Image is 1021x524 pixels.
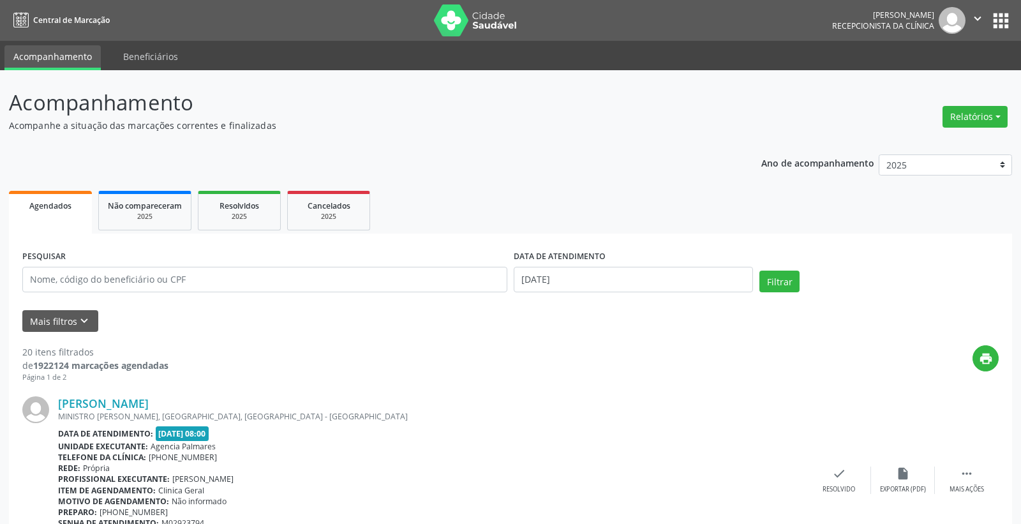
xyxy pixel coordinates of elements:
div: Página 1 de 2 [22,372,168,383]
b: Unidade executante: [58,441,148,452]
div: de [22,359,168,372]
span: Cancelados [308,200,350,211]
span: Agendados [29,200,71,211]
div: 2025 [297,212,361,221]
button: Mais filtroskeyboard_arrow_down [22,310,98,333]
div: MINISTRO [PERSON_NAME], [GEOGRAPHIC_DATA], [GEOGRAPHIC_DATA] - [GEOGRAPHIC_DATA] [58,411,807,422]
span: Própria [83,463,110,474]
span: Não informado [172,496,227,507]
img: img [939,7,965,34]
img: img [22,396,49,423]
div: 2025 [207,212,271,221]
button:  [965,7,990,34]
div: Resolvido [823,485,855,494]
div: [PERSON_NAME] [832,10,934,20]
b: Rede: [58,463,80,474]
button: Relatórios [943,106,1008,128]
b: Preparo: [58,507,97,518]
p: Ano de acompanhamento [761,154,874,170]
div: 20 itens filtrados [22,345,168,359]
span: Central de Marcação [33,15,110,26]
i:  [971,11,985,26]
span: [DATE] 08:00 [156,426,209,441]
a: Acompanhamento [4,45,101,70]
span: Agencia Palmares [151,441,216,452]
i: check [832,467,846,481]
label: PESQUISAR [22,247,66,267]
span: [PERSON_NAME] [172,474,234,484]
button: print [973,345,999,371]
i: insert_drive_file [896,467,910,481]
i: keyboard_arrow_down [77,314,91,328]
b: Data de atendimento: [58,428,153,439]
strong: 1922124 marcações agendadas [33,359,168,371]
b: Item de agendamento: [58,485,156,496]
a: Central de Marcação [9,10,110,31]
button: Filtrar [759,271,800,292]
div: Exportar (PDF) [880,485,926,494]
label: DATA DE ATENDIMENTO [514,247,606,267]
i: print [979,352,993,366]
b: Motivo de agendamento: [58,496,169,507]
i:  [960,467,974,481]
span: Resolvidos [220,200,259,211]
div: 2025 [108,212,182,221]
input: Nome, código do beneficiário ou CPF [22,267,507,292]
b: Profissional executante: [58,474,170,484]
span: Recepcionista da clínica [832,20,934,31]
button: apps [990,10,1012,32]
a: Beneficiários [114,45,187,68]
input: Selecione um intervalo [514,267,753,292]
p: Acompanhe a situação das marcações correntes e finalizadas [9,119,711,132]
span: [PHONE_NUMBER] [100,507,168,518]
b: Telefone da clínica: [58,452,146,463]
div: Mais ações [950,485,984,494]
span: Clinica Geral [158,485,204,496]
span: Não compareceram [108,200,182,211]
span: [PHONE_NUMBER] [149,452,217,463]
p: Acompanhamento [9,87,711,119]
a: [PERSON_NAME] [58,396,149,410]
